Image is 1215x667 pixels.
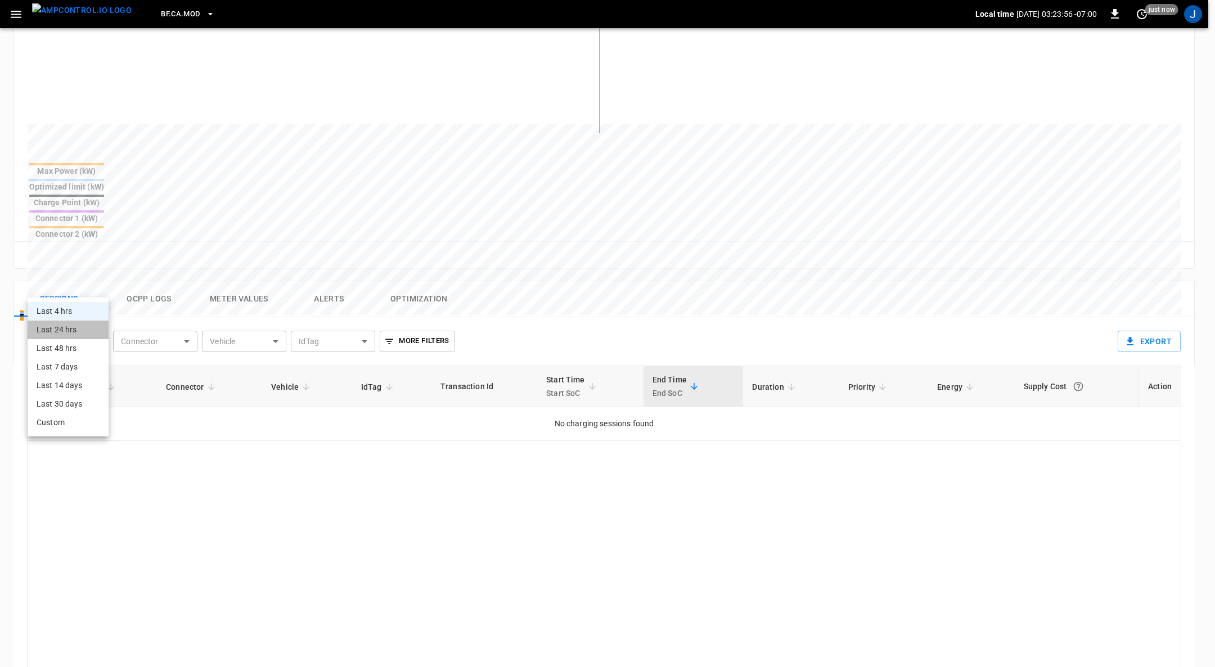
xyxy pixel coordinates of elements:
[28,395,109,413] li: Last 30 days
[28,321,109,339] li: Last 24 hrs
[28,302,109,321] li: Last 4 hrs
[28,358,109,376] li: Last 7 days
[28,339,109,358] li: Last 48 hrs
[28,376,109,395] li: Last 14 days
[28,413,109,432] li: Custom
